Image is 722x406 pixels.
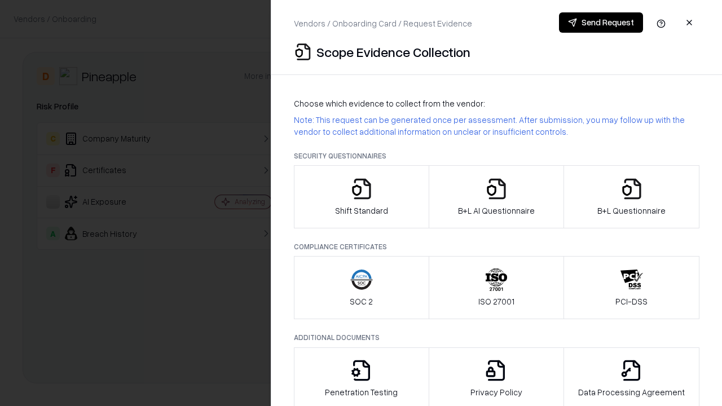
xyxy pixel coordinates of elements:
p: ISO 27001 [478,295,514,307]
p: Note: This request can be generated once per assessment. After submission, you may follow up with... [294,114,699,138]
p: Vendors / Onboarding Card / Request Evidence [294,17,472,29]
button: SOC 2 [294,256,429,319]
p: B+L Questionnaire [597,205,666,217]
p: Scope Evidence Collection [316,43,470,61]
p: B+L AI Questionnaire [458,205,535,217]
p: Privacy Policy [470,386,522,398]
p: Penetration Testing [325,386,398,398]
p: Shift Standard [335,205,388,217]
p: Additional Documents [294,333,699,342]
p: PCI-DSS [615,295,648,307]
button: PCI-DSS [563,256,699,319]
p: SOC 2 [350,295,373,307]
p: Compliance Certificates [294,242,699,251]
button: B+L AI Questionnaire [429,165,565,228]
p: Choose which evidence to collect from the vendor: [294,98,699,109]
p: Security Questionnaires [294,151,699,161]
button: B+L Questionnaire [563,165,699,228]
p: Data Processing Agreement [578,386,685,398]
button: ISO 27001 [429,256,565,319]
button: Send Request [559,12,643,33]
button: Shift Standard [294,165,429,228]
